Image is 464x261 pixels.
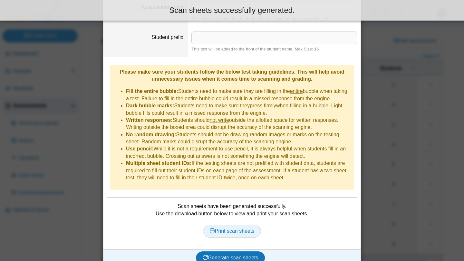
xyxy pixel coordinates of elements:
a: Print scan sheets [203,225,261,238]
div: Scan sheets have been generated successfully. Use the download button below to view and print you... [107,203,357,245]
b: Dark bubble marks: [126,103,174,108]
div: Scan sheets successfully generated. [5,5,459,16]
b: No random drawing: [126,132,176,137]
div: This text will be added to the front of the student name. Max Size: 16 [191,46,357,52]
li: If the testing sheets are not prefilled with student data, students are required to fill out thei... [126,160,351,181]
b: Multiple sheet student IDs: [126,160,192,166]
span: Print scan sheets [210,228,255,234]
li: Students should not be drawing random images or marks on the testing sheet. Random marks could di... [126,131,351,146]
li: Students need to make sure they are filling in the bubble when taking a test. Failure to fill in ... [126,88,351,102]
u: not write [209,117,229,123]
b: Written responses: [126,117,173,123]
u: press firmly [250,103,276,108]
li: Students should outside the allotted space for written responses. Writing outside the boxed area ... [126,117,351,131]
li: Students need to make sure they when filling in a bubble. Light bubble fills could result in a mi... [126,102,351,117]
span: Generate scan sheets [203,255,258,260]
li: While it is not a requirement to use pencil, it is always helpful when students fill in an incorr... [126,145,351,160]
b: Use pencil: [126,146,153,151]
u: entire [290,88,303,94]
b: Please make sure your students follow the below test taking guidelines. This will help avoid unne... [120,69,344,82]
b: Fill the entire bubble: [126,88,178,94]
label: Student prefix [151,34,185,40]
